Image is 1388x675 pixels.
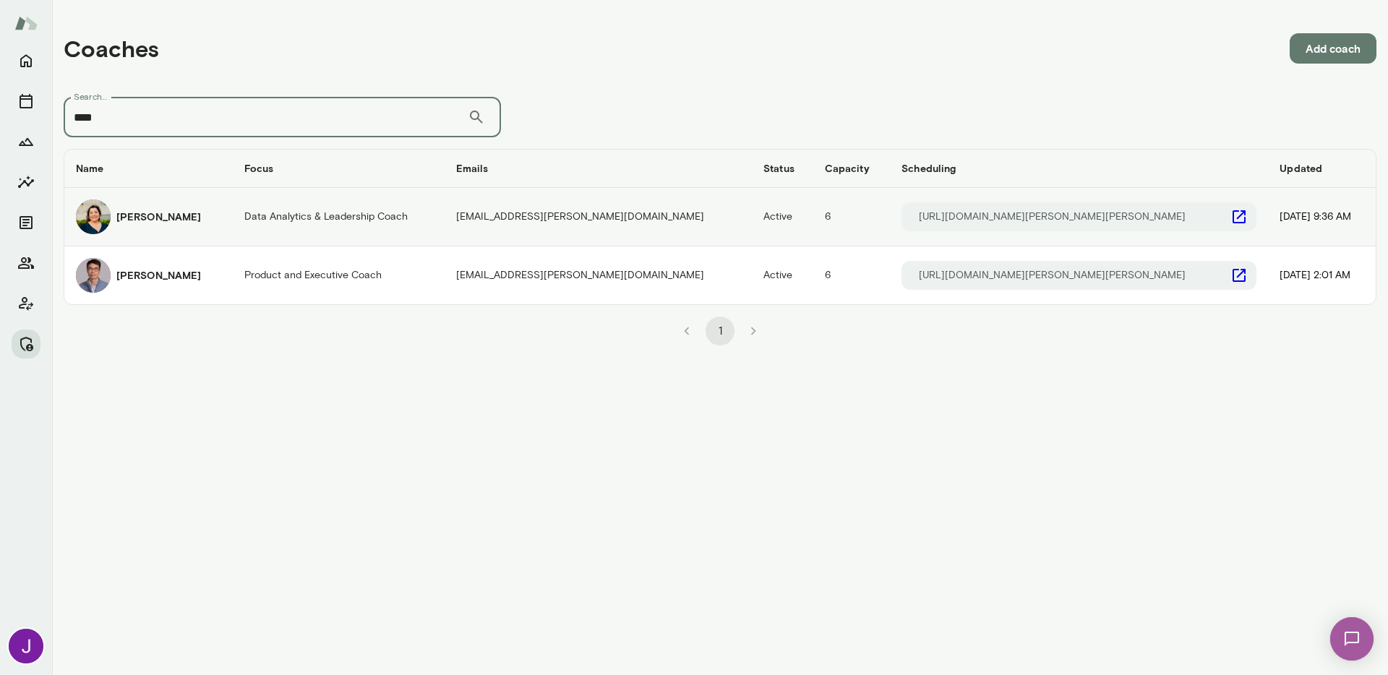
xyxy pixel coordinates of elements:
[919,210,1186,224] p: [URL][DOMAIN_NAME][PERSON_NAME][PERSON_NAME]
[9,629,43,663] img: Jocelyn Grodin
[12,87,40,116] button: Sessions
[12,208,40,237] button: Documents
[64,150,1376,304] table: coaches table
[64,35,159,62] h4: Coaches
[116,268,201,283] h6: [PERSON_NAME]
[76,258,111,293] img: Victor Chan
[12,289,40,318] button: Client app
[233,246,445,304] td: Product and Executive Coach
[445,188,752,246] td: [EMAIL_ADDRESS][PERSON_NAME][DOMAIN_NAME]
[456,161,740,176] h6: Emails
[14,9,38,37] img: Mento
[12,330,40,358] button: Manage
[76,199,111,234] img: Lara Indrikovs
[76,161,221,176] h6: Name
[825,161,878,176] h6: Capacity
[670,317,770,345] nav: pagination navigation
[706,317,734,345] button: page 1
[1290,33,1376,64] button: Add coach
[919,268,1186,283] p: [URL][DOMAIN_NAME][PERSON_NAME][PERSON_NAME]
[12,168,40,197] button: Insights
[12,46,40,75] button: Home
[763,161,802,176] h6: Status
[752,246,813,304] td: Active
[74,90,107,103] label: Search...
[445,246,752,304] td: [EMAIL_ADDRESS][PERSON_NAME][DOMAIN_NAME]
[813,188,890,246] td: 6
[64,305,1376,345] div: pagination
[233,188,445,246] td: Data Analytics & Leadership Coach
[1280,161,1364,176] h6: Updated
[1268,188,1376,246] td: [DATE] 9:36 AM
[1268,246,1376,304] td: [DATE] 2:01 AM
[244,161,433,176] h6: Focus
[752,188,813,246] td: Active
[12,249,40,278] button: Members
[901,161,1256,176] h6: Scheduling
[813,246,890,304] td: 6
[116,210,201,224] h6: [PERSON_NAME]
[12,127,40,156] button: Growth Plan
